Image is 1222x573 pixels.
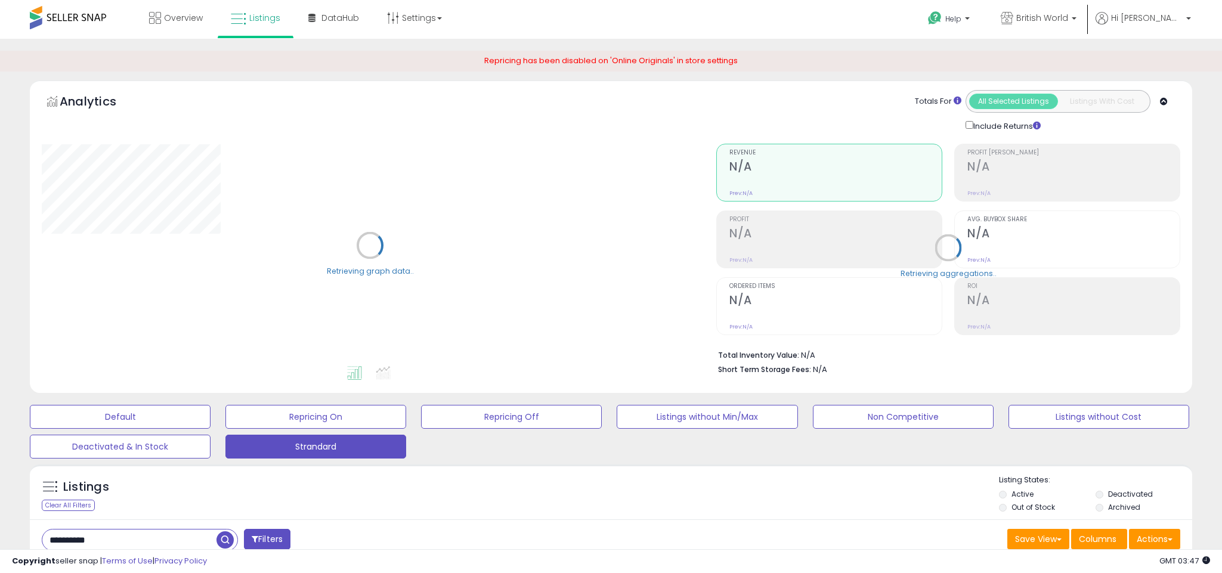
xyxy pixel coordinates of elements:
button: Listings With Cost [1057,94,1146,109]
span: Hi [PERSON_NAME] [1111,12,1183,24]
button: Repricing On [225,405,406,429]
div: Include Returns [957,119,1055,132]
button: Deactivated & In Stock [30,435,211,459]
i: Get Help [927,11,942,26]
span: Listings [249,12,280,24]
span: British World [1016,12,1068,24]
a: Help [918,2,982,39]
span: Columns [1079,533,1116,545]
a: Terms of Use [102,555,153,566]
div: seller snap | | [12,556,207,567]
button: Default [30,405,211,429]
button: Strandard [225,435,406,459]
p: Listing States: [999,475,1192,486]
strong: Copyright [12,555,55,566]
a: Privacy Policy [154,555,207,566]
button: Repricing Off [421,405,602,429]
button: Filters [244,529,290,550]
span: DataHub [321,12,359,24]
div: Totals For [915,96,961,107]
h5: Listings [63,479,109,495]
label: Archived [1108,502,1140,512]
div: Clear All Filters [42,500,95,511]
button: Actions [1129,529,1180,549]
button: Non Competitive [813,405,994,429]
label: Out of Stock [1011,502,1055,512]
label: Deactivated [1108,489,1153,499]
div: Retrieving aggregations.. [901,268,997,279]
span: 2025-08-14 03:47 GMT [1159,555,1210,566]
button: Listings without Cost [1008,405,1189,429]
span: Repricing has been disabled on 'Online Originals' in store settings [484,55,738,66]
button: Columns [1071,529,1127,549]
button: Listings without Min/Max [617,405,797,429]
button: All Selected Listings [969,94,1058,109]
button: Save View [1007,529,1069,549]
div: Retrieving graph data.. [327,266,414,277]
a: Hi [PERSON_NAME] [1096,12,1191,39]
h5: Analytics [60,93,140,113]
span: Help [945,14,961,24]
label: Active [1011,489,1034,499]
span: Overview [164,12,203,24]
